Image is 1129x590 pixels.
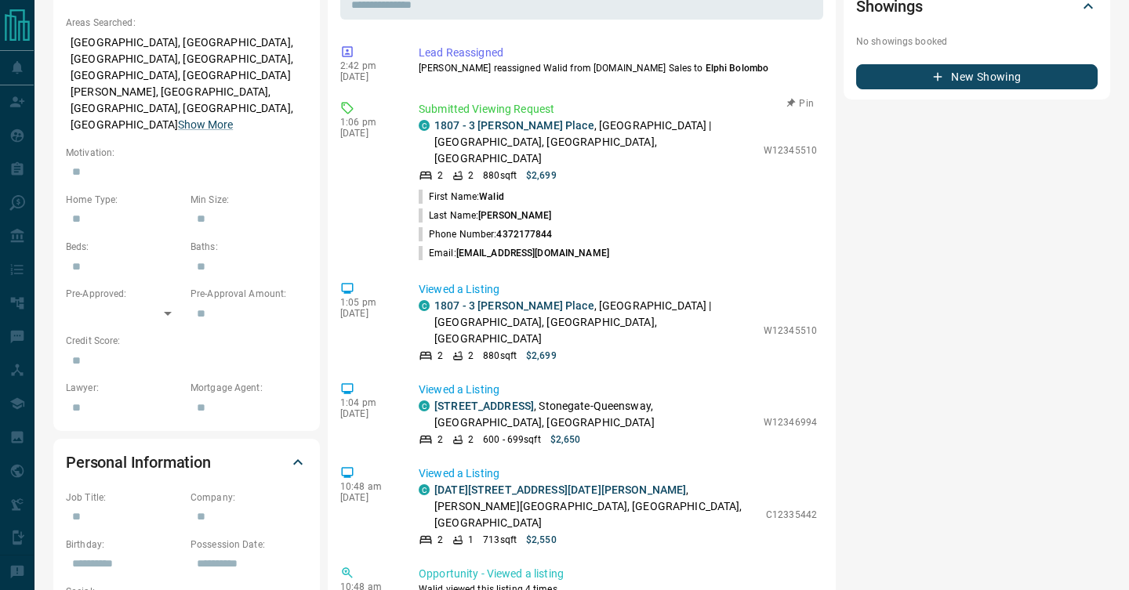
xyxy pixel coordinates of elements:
[764,143,817,157] p: W12345510
[856,34,1098,49] p: No showings booked
[437,433,443,447] p: 2
[191,240,307,254] p: Baths:
[479,191,504,202] span: Walid
[468,433,474,447] p: 2
[340,308,395,319] p: [DATE]
[483,349,517,363] p: 880 sqft
[419,566,817,582] p: Opportunity - Viewed a listing
[434,299,594,312] a: 1807 - 3 [PERSON_NAME] Place
[856,64,1098,89] button: New Showing
[526,168,557,183] p: $2,699
[66,381,183,395] p: Lawyer:
[340,492,395,503] p: [DATE]
[191,538,307,552] p: Possession Date:
[706,63,768,74] span: Elphi Bolombo
[340,297,395,308] p: 1:05 pm
[496,229,552,240] span: 4372177844
[434,483,686,496] a: [DATE][STREET_ADDRESS][DATE][PERSON_NAME]
[434,482,758,531] p: , [PERSON_NAME][GEOGRAPHIC_DATA], [GEOGRAPHIC_DATA], [GEOGRAPHIC_DATA]
[468,168,474,183] p: 2
[191,193,307,207] p: Min Size:
[419,190,504,204] p: First Name:
[340,71,395,82] p: [DATE]
[340,408,395,419] p: [DATE]
[419,484,430,495] div: condos.ca
[66,450,211,475] h2: Personal Information
[483,433,540,447] p: 600 - 699 sqft
[419,120,430,131] div: condos.ca
[340,481,395,492] p: 10:48 am
[468,349,474,363] p: 2
[526,533,557,547] p: $2,550
[483,168,517,183] p: 880 sqft
[66,538,183,552] p: Birthday:
[764,415,817,429] p: W12346994
[191,381,307,395] p: Mortgage Agent:
[419,382,817,398] p: Viewed a Listing
[191,490,307,505] p: Company:
[66,334,307,348] p: Credit Score:
[66,30,307,138] p: [GEOGRAPHIC_DATA], [GEOGRAPHIC_DATA], [GEOGRAPHIC_DATA], [GEOGRAPHIC_DATA], [GEOGRAPHIC_DATA], [G...
[419,400,430,411] div: condos.ca
[437,168,443,183] p: 2
[178,117,233,133] button: Show More
[419,101,817,118] p: Submitted Viewing Request
[191,287,307,301] p: Pre-Approval Amount:
[419,61,817,75] p: [PERSON_NAME] reassigned Walid from [DOMAIN_NAME] Sales to
[66,193,183,207] p: Home Type:
[478,210,551,221] span: [PERSON_NAME]
[340,397,395,408] p: 1:04 pm
[66,146,307,160] p: Motivation:
[340,60,395,71] p: 2:42 pm
[434,298,756,347] p: , [GEOGRAPHIC_DATA] | [GEOGRAPHIC_DATA], [GEOGRAPHIC_DATA], [GEOGRAPHIC_DATA]
[419,208,552,223] p: Last Name:
[419,227,553,241] p: Phone Number:
[437,349,443,363] p: 2
[419,281,817,298] p: Viewed a Listing
[468,533,474,547] p: 1
[526,349,557,363] p: $2,699
[456,248,609,259] span: [EMAIL_ADDRESS][DOMAIN_NAME]
[434,400,534,412] a: [STREET_ADDRESS]
[437,533,443,547] p: 2
[340,117,395,128] p: 1:06 pm
[419,246,609,260] p: Email:
[66,443,307,481] div: Personal Information
[419,300,430,311] div: condos.ca
[434,398,756,431] p: , Stonegate-Queensway, [GEOGRAPHIC_DATA], [GEOGRAPHIC_DATA]
[434,119,594,132] a: 1807 - 3 [PERSON_NAME] Place
[419,465,817,482] p: Viewed a Listing
[66,287,183,301] p: Pre-Approved:
[66,240,183,254] p: Beds:
[340,128,395,139] p: [DATE]
[434,118,756,167] p: , [GEOGRAPHIC_DATA] | [GEOGRAPHIC_DATA], [GEOGRAPHIC_DATA], [GEOGRAPHIC_DATA]
[766,508,817,522] p: C12335442
[66,490,183,505] p: Job Title:
[778,96,823,110] button: Pin
[483,533,517,547] p: 713 sqft
[419,45,817,61] p: Lead Reassigned
[66,16,307,30] p: Areas Searched:
[550,433,581,447] p: $2,650
[764,324,817,338] p: W12345510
